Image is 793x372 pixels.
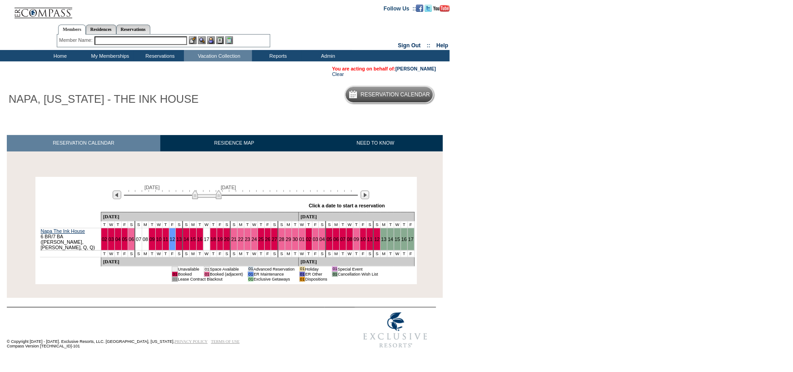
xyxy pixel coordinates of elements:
a: 12 [170,236,175,242]
a: Reservations [116,25,150,34]
a: 05 [122,236,128,242]
a: NEED TO KNOW [308,135,443,151]
div: Click a date to start a reservation [309,203,385,208]
td: S [367,250,373,257]
a: 08 [347,236,352,242]
a: [PERSON_NAME] [396,66,436,71]
a: 20 [224,236,229,242]
td: S [223,250,230,257]
td: M [285,221,292,228]
a: TERMS OF USE [211,339,240,344]
td: Reports [252,50,302,61]
td: M [142,250,149,257]
td: Advanced Reservation [253,266,295,271]
a: 23 [245,236,250,242]
td: T [305,221,312,228]
td: Vacation Collection [184,50,252,61]
a: Residences [86,25,116,34]
td: S [271,250,278,257]
td: My Memberships [84,50,134,61]
a: Sign Out [398,42,421,49]
span: :: [427,42,431,49]
a: 10 [361,236,366,242]
a: 17 [204,236,209,242]
td: F [217,221,223,228]
td: W [108,250,114,257]
span: [DATE] [144,185,160,190]
a: Become our fan on Facebook [416,5,423,10]
td: W [394,250,401,257]
td: F [407,221,414,228]
td: T [149,221,155,228]
td: T [401,250,407,257]
td: S [373,250,380,257]
a: 04 [319,236,325,242]
td: 01 [332,271,337,276]
td: S [183,250,189,257]
a: 03 [313,236,318,242]
td: Booked (adjacent) [210,271,243,276]
td: F [407,250,414,257]
td: S [326,250,332,257]
h1: NAPA, [US_STATE] - THE INK HOUSE [7,91,200,107]
td: 01 [332,266,337,271]
td: W [251,221,258,228]
a: 14 [388,236,393,242]
div: Member Name: [59,36,94,44]
a: 06 [333,236,339,242]
a: 28 [279,236,284,242]
td: S [176,221,183,228]
td: T [210,221,217,228]
span: [DATE] [221,185,236,190]
a: PRIVACY POLICY [174,339,208,344]
a: 15 [190,236,196,242]
td: 01 [299,271,305,276]
a: 22 [238,236,243,242]
td: T [197,250,203,257]
td: W [155,221,162,228]
a: Members [58,25,86,35]
img: View [198,36,206,44]
td: T [340,250,347,257]
a: Subscribe to our YouTube Channel [433,5,450,10]
td: T [114,221,121,228]
td: W [346,250,353,257]
td: T [197,221,203,228]
td: 01 [204,271,209,276]
td: T [292,250,299,257]
td: S [183,221,189,228]
td: ER Other [305,271,327,276]
td: Special Event [337,266,378,271]
a: 19 [218,236,223,242]
td: Holiday [305,266,327,271]
img: Follow us on Twitter [425,5,432,12]
td: T [258,221,264,228]
td: F [169,250,176,257]
td: M [238,250,244,257]
td: W [298,250,305,257]
td: T [353,221,360,228]
img: Subscribe to our YouTube Channel [433,5,450,12]
td: T [162,221,169,228]
a: 15 [395,236,400,242]
td: 01 [299,266,305,271]
td: S [373,221,380,228]
td: S [135,221,142,228]
td: T [101,221,108,228]
td: Cancellation Wish List [337,271,378,276]
a: 27 [272,236,277,242]
td: S [223,221,230,228]
td: F [121,250,128,257]
td: W [298,221,305,228]
td: T [387,221,394,228]
td: S [326,221,332,228]
td: M [333,250,340,257]
td: T [210,250,217,257]
a: 09 [354,236,359,242]
td: [DATE] [298,212,414,221]
td: T [244,250,251,257]
td: M [142,221,149,228]
td: 01 [172,266,178,271]
td: S [230,221,237,228]
a: 21 [231,236,237,242]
